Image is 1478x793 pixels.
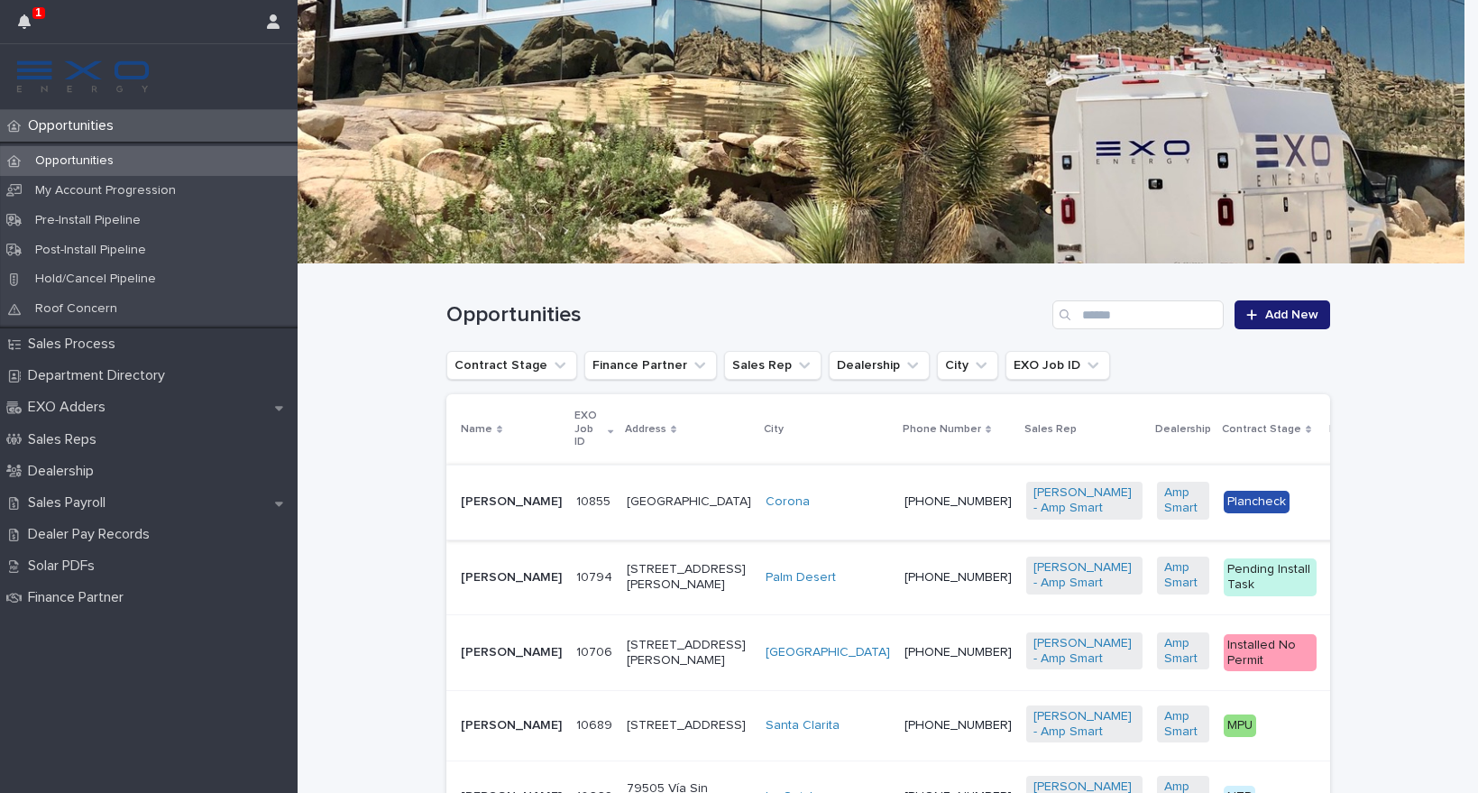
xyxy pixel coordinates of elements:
[1224,715,1256,737] div: MPU
[461,570,562,586] p: [PERSON_NAME]
[584,351,717,380] button: Finance Partner
[21,272,170,287] p: Hold/Cancel Pipeline
[627,718,751,733] p: [STREET_ADDRESS]
[1024,420,1077,439] p: Sales Rep
[625,420,666,439] p: Address
[627,562,751,593] p: [STREET_ADDRESS][PERSON_NAME]
[461,718,562,733] p: [PERSON_NAME]
[18,11,41,43] div: 1
[576,715,616,733] p: 10689
[1005,351,1110,380] button: EXO Job ID
[766,645,890,660] a: [GEOGRAPHIC_DATA]
[766,494,810,510] a: Corona
[461,645,562,660] p: [PERSON_NAME]
[21,153,128,169] p: Opportunities
[1222,420,1301,439] p: Contract Stage
[904,719,1012,732] a: [PHONE_NUMBER]
[903,420,981,439] p: Phone Number
[446,351,577,380] button: Contract Stage
[21,243,161,258] p: Post-Install Pipeline
[829,351,930,380] button: Dealership
[1033,485,1135,516] a: [PERSON_NAME] - Amp Smart
[1224,558,1317,596] div: Pending Install Task
[21,526,164,543] p: Dealer Pay Records
[1033,709,1135,740] a: [PERSON_NAME] - Amp Smart
[21,431,111,448] p: Sales Reps
[1033,560,1135,591] a: [PERSON_NAME] - Amp Smart
[14,59,151,95] img: FKS5r6ZBThi8E5hshIGi
[21,301,132,317] p: Roof Concern
[21,117,128,134] p: Opportunities
[627,494,751,510] p: [GEOGRAPHIC_DATA]
[904,495,1012,508] a: [PHONE_NUMBER]
[1235,300,1329,329] a: Add New
[724,351,822,380] button: Sales Rep
[766,718,840,733] a: Santa Clarita
[627,638,751,669] p: [STREET_ADDRESS][PERSON_NAME]
[1033,636,1135,667] a: [PERSON_NAME] - Amp Smart
[576,491,614,510] p: 10855
[1155,420,1211,439] p: Dealership
[1329,420,1411,439] p: Finance Partner
[461,420,492,439] p: Name
[21,367,179,384] p: Department Directory
[21,183,190,198] p: My Account Progression
[1265,309,1318,321] span: Add New
[21,463,108,480] p: Dealership
[1164,485,1202,516] a: Amp Smart
[1164,636,1202,667] a: Amp Smart
[1224,634,1317,672] div: Installed No Permit
[461,494,562,510] p: [PERSON_NAME]
[21,558,109,575] p: Solar PDFs
[21,589,138,606] p: Finance Partner
[764,420,784,439] p: City
[1164,709,1202,740] a: Amp Smart
[446,302,1046,328] h1: Opportunities
[1164,560,1202,591] a: Amp Smart
[904,646,1012,659] a: [PHONE_NUMBER]
[21,336,130,353] p: Sales Process
[21,399,120,416] p: EXO Adders
[574,406,604,452] p: EXO Job ID
[576,641,616,660] p: 10706
[35,6,41,19] p: 1
[1052,300,1224,329] input: Search
[937,351,998,380] button: City
[1224,491,1290,513] div: Plancheck
[21,494,120,512] p: Sales Payroll
[904,571,1012,584] a: [PHONE_NUMBER]
[766,570,836,586] a: Palm Desert
[576,567,616,586] p: 10794
[21,213,155,228] p: Pre-Install Pipeline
